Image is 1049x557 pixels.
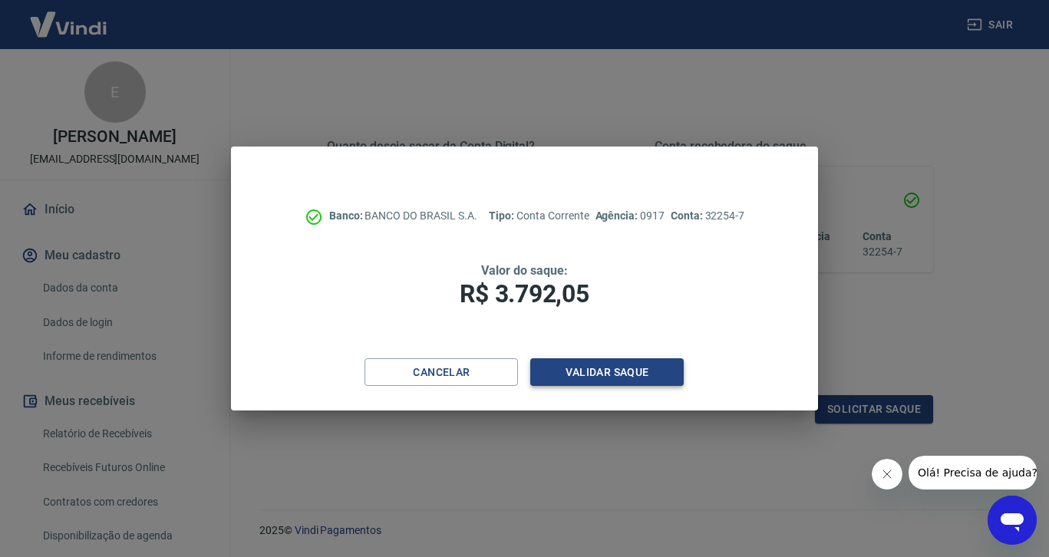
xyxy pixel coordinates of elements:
[530,358,684,387] button: Validar saque
[909,456,1037,489] iframe: Mensagem da empresa
[329,208,477,224] p: BANCO DO BRASIL S.A.
[988,496,1037,545] iframe: Botão para abrir a janela de mensagens
[671,209,705,222] span: Conta:
[365,358,518,387] button: Cancelar
[489,208,589,224] p: Conta Corrente
[489,209,516,222] span: Tipo:
[460,279,589,308] span: R$ 3.792,05
[329,209,365,222] span: Banco:
[595,209,641,222] span: Agência:
[671,208,744,224] p: 32254-7
[595,208,665,224] p: 0917
[481,263,567,278] span: Valor do saque:
[9,11,129,23] span: Olá! Precisa de ajuda?
[872,459,902,489] iframe: Fechar mensagem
